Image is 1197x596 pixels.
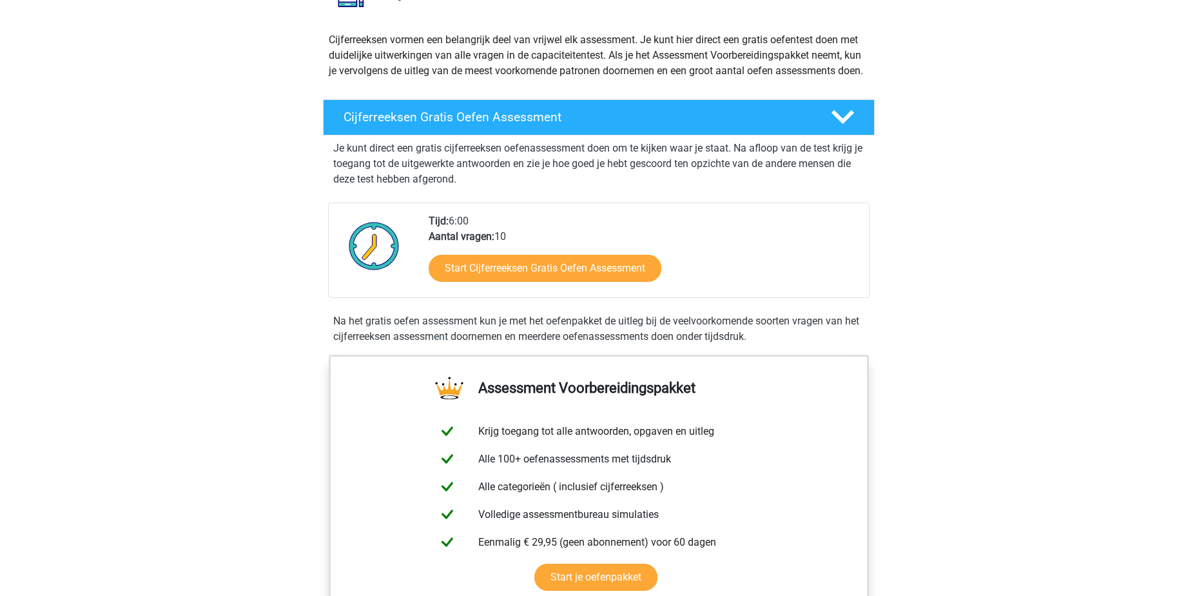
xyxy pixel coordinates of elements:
[318,99,880,135] a: Cijferreeksen Gratis Oefen Assessment
[344,110,810,124] h4: Cijferreeksen Gratis Oefen Assessment
[329,32,869,79] p: Cijferreeksen vormen een belangrijk deel van vrijwel elk assessment. Je kunt hier direct een grat...
[328,313,870,344] div: Na het gratis oefen assessment kun je met het oefenpakket de uitleg bij de veelvoorkomende soorte...
[419,214,868,297] div: 6:00 10
[429,255,661,282] a: Start Cijferreeksen Gratis Oefen Assessment
[429,215,449,227] b: Tijd:
[342,214,407,278] img: Klok
[429,230,494,243] b: Aantal vragen:
[534,564,657,591] a: Start je oefenpakket
[333,141,864,187] p: Je kunt direct een gratis cijferreeksen oefenassessment doen om te kijken waar je staat. Na afloo...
